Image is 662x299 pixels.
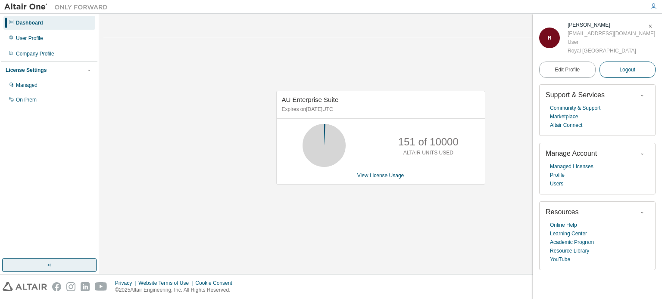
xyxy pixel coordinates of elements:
img: facebook.svg [52,282,61,291]
img: altair_logo.svg [3,282,47,291]
div: User Profile [16,35,43,42]
p: 151 of 10000 [398,135,459,149]
a: Marketplace [550,112,578,121]
a: Edit Profile [539,62,596,78]
span: Manage Account [546,150,597,157]
span: Edit Profile [555,66,580,73]
a: YouTube [550,255,570,264]
a: Online Help [550,221,577,229]
a: View License Usage [357,173,404,179]
img: Altair One [4,3,112,11]
div: Royal [GEOGRAPHIC_DATA] [568,46,655,55]
a: Altair Connect [550,121,582,129]
div: Dashboard [16,19,43,26]
div: License Settings [6,67,47,74]
img: instagram.svg [66,282,75,291]
p: Expires on [DATE] UTC [282,106,478,113]
div: Cookie Consent [195,280,237,287]
img: youtube.svg [95,282,107,291]
span: AU Enterprise Suite [282,96,339,103]
p: © 2025 Altair Engineering, Inc. All Rights Reserved. [115,287,237,294]
span: Logout [619,65,635,74]
a: Resource Library [550,247,589,255]
a: Learning Center [550,229,587,238]
span: Support & Services [546,91,605,99]
img: linkedin.svg [81,282,90,291]
a: Users [550,179,563,188]
a: Academic Program [550,238,594,247]
div: Website Terms of Use [138,280,195,287]
div: User [568,38,655,46]
div: Company Profile [16,50,54,57]
div: On Prem [16,96,37,103]
a: Managed Licenses [550,162,593,171]
div: Managed [16,82,37,89]
div: Privacy [115,280,138,287]
a: Profile [550,171,565,179]
div: Raunak Agrawal [568,21,655,29]
button: Logout [600,62,656,78]
span: Resources [546,208,578,216]
span: R [548,35,552,41]
p: ALTAIR UNITS USED [403,149,453,157]
div: [EMAIL_ADDRESS][DOMAIN_NAME] [568,29,655,38]
a: Community & Support [550,104,600,112]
